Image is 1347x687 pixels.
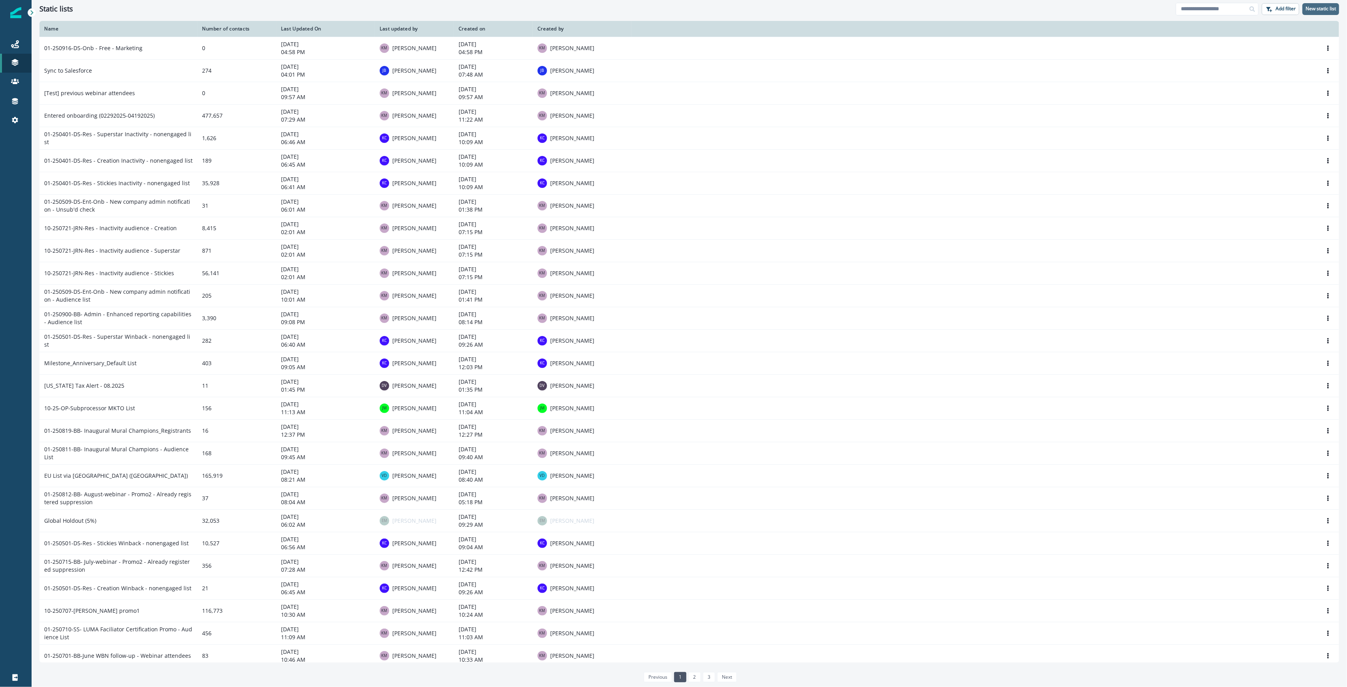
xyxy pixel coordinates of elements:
[39,352,1339,374] a: Milestone_Anniversary_Default List403[DATE]09:05 AMKirstie Chan[PERSON_NAME][DATE]12:03 PMKirstie...
[550,449,594,457] p: [PERSON_NAME]
[459,535,528,543] p: [DATE]
[281,490,370,498] p: [DATE]
[281,445,370,453] p: [DATE]
[281,116,370,124] p: 07:29 AM
[382,316,388,320] div: Kendall McGill
[39,397,197,419] td: 10-25-OP-Subprocessor MKTO List
[202,67,212,74] span: 274
[1322,200,1334,212] button: Options
[39,104,197,127] td: Entered onboarding (02292025-04192025)
[459,220,528,228] p: [DATE]
[202,494,208,502] span: 37
[550,472,594,480] p: [PERSON_NAME]
[382,271,388,275] div: Kendall McGill
[202,179,219,187] span: 35,928
[39,329,1339,352] a: 01-250501-DS-Res - Superstar Winback - nonengaged list282[DATE]06:40 AMKirstie Chan[PERSON_NAME][...
[202,427,208,434] span: 16
[281,535,370,543] p: [DATE]
[392,247,437,255] p: [PERSON_NAME]
[281,198,370,206] p: [DATE]
[550,562,594,570] p: [PERSON_NAME]
[459,341,528,349] p: 09:26 AM
[540,519,545,523] div: Erron Montoya
[1322,582,1334,594] button: Options
[459,408,528,416] p: 11:04 AM
[39,104,1339,127] a: Entered onboarding (02292025-04192025)477,657[DATE]07:29 AMKendall McGill[PERSON_NAME][DATE]11:22...
[281,423,370,431] p: [DATE]
[39,82,1339,104] a: [Test] previous webinar attendees0[DATE]09:57 AMKendall McGill[PERSON_NAME][DATE]09:57 AMKendall ...
[1322,402,1334,414] button: Options
[540,339,545,343] div: Kirstie Chan
[39,262,1339,284] a: 10-250721-JRN-Res - Inactivity audience - Stickies56,141[DATE]02:01 AMKendall McGill[PERSON_NAME]...
[459,85,528,93] p: [DATE]
[540,384,545,388] div: Dave VerMerris
[540,451,545,455] div: Kendall McGill
[1322,267,1334,279] button: Options
[550,337,594,345] p: [PERSON_NAME]
[459,153,528,161] p: [DATE]
[459,468,528,476] p: [DATE]
[39,487,197,509] td: 01-250812-BB- August-webinar - Promo2 - Already registered suppression
[550,404,594,412] p: [PERSON_NAME]
[202,157,212,164] span: 189
[459,40,528,48] p: [DATE]
[540,406,545,410] div: Jordan Mauldin
[382,541,387,545] div: Kirstie Chan
[459,206,528,214] p: 01:38 PM
[1322,312,1334,324] button: Options
[39,442,197,464] td: 01-250811-BB- Inaugural Mural Champions - Audience List
[202,449,212,457] span: 168
[1322,515,1334,527] button: Options
[550,44,594,52] p: [PERSON_NAME]
[281,273,370,281] p: 02:01 AM
[281,453,370,461] p: 09:45 AM
[392,89,437,97] p: [PERSON_NAME]
[540,91,545,95] div: Kendall McGill
[281,161,370,169] p: 06:45 AM
[459,363,528,371] p: 12:03 PM
[382,226,388,230] div: Kendall McGill
[550,382,594,390] p: [PERSON_NAME]
[382,451,388,455] div: Kendall McGill
[382,564,388,568] div: Kendall McGill
[459,445,528,453] p: [DATE]
[39,127,197,149] td: 01-250401-DS-Res - Superstar Inactivity - nonengaged list
[550,134,594,142] p: [PERSON_NAME]
[202,337,212,344] span: 282
[39,554,197,577] td: 01-250715-BB- July-webinar - Promo2 - Already registered suppression
[541,69,544,73] div: Jeffrey Brown
[39,149,197,172] td: 01-250401-DS-Res - Creation Inactivity - nonengaged list
[281,265,370,273] p: [DATE]
[459,543,528,551] p: 09:04 AM
[281,108,370,116] p: [DATE]
[281,130,370,138] p: [DATE]
[1322,290,1334,302] button: Options
[39,577,197,599] td: 01-250501-DS-Res - Creation Winback - nonengaged list
[39,37,1339,59] a: 01-250916-DS-Onb - Free - Marketing0[DATE]04:58 PMKendall McGill[PERSON_NAME][DATE]04:58 PMKendal...
[281,153,370,161] p: [DATE]
[540,249,545,253] div: Kendall McGill
[382,294,388,298] div: Kendall McGill
[459,566,528,574] p: 12:42 PM
[39,577,1339,599] a: 01-250501-DS-Res - Creation Winback - nonengaged list21[DATE]06:45 AMKirstie Chan[PERSON_NAME][DA...
[281,355,370,363] p: [DATE]
[382,474,387,478] div: Vic Davis
[392,427,437,435] p: [PERSON_NAME]
[1322,222,1334,234] button: Options
[202,89,205,97] span: 0
[39,149,1339,172] a: 01-250401-DS-Res - Creation Inactivity - nonengaged list189[DATE]06:45 AMKirstie Chan[PERSON_NAME...
[382,429,388,433] div: Kendall McGill
[281,220,370,228] p: [DATE]
[39,284,1339,307] a: 01-250509-DS-Ent-Onb - New company admin notification - Audience list205[DATE]10:01 AMKendall McG...
[1302,3,1339,15] button: New static list
[281,175,370,183] p: [DATE]
[382,91,388,95] div: Kendall McGill
[459,490,528,498] p: [DATE]
[1322,357,1334,369] button: Options
[392,269,437,277] p: [PERSON_NAME]
[540,271,545,275] div: Kendall McGill
[281,341,370,349] p: 06:40 AM
[550,67,594,75] p: [PERSON_NAME]
[459,183,528,191] p: 10:09 AM
[281,580,370,588] p: [DATE]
